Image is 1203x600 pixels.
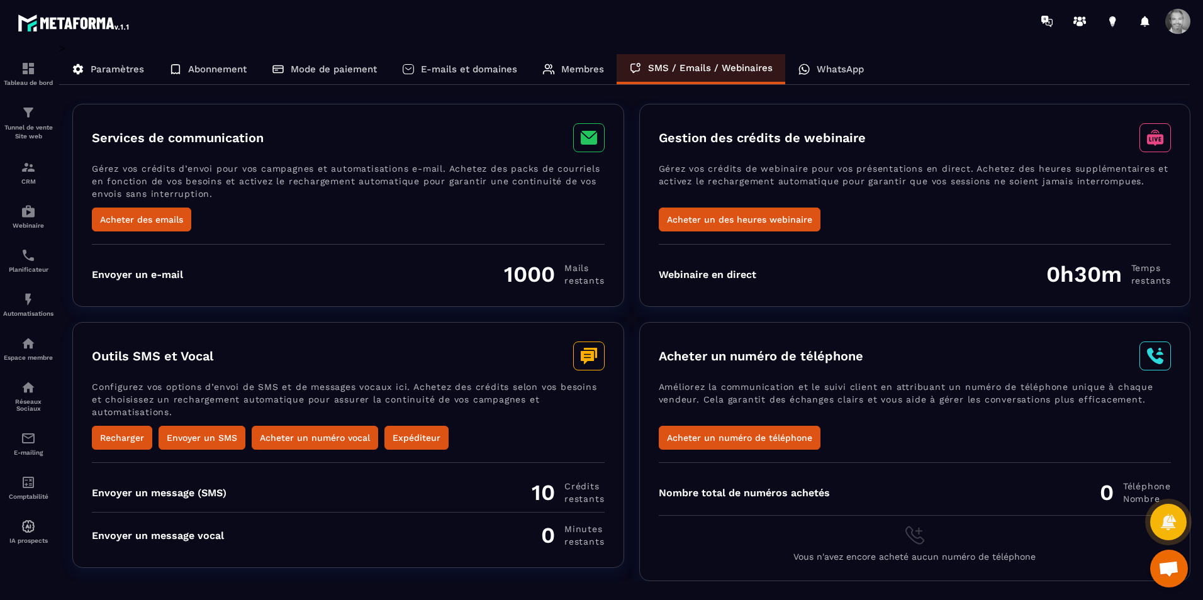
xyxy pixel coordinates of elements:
[92,426,152,450] button: Recharger
[92,130,264,145] h3: Services de communication
[564,274,604,287] span: restants
[1150,550,1188,587] a: Ouvrir le chat
[1046,261,1171,287] div: 0h30m
[561,64,604,75] p: Membres
[3,421,53,465] a: emailemailE-mailing
[21,105,36,120] img: formation
[92,269,183,281] div: Envoyer un e-mail
[532,479,604,506] div: 10
[3,79,53,86] p: Tableau de bord
[564,523,604,535] span: minutes
[3,96,53,150] a: formationformationTunnel de vente Site web
[3,326,53,370] a: automationsautomationsEspace membre
[92,348,213,364] h3: Outils SMS et Vocal
[817,64,864,75] p: WhatsApp
[21,160,36,175] img: formation
[3,354,53,361] p: Espace membre
[21,292,36,307] img: automations
[92,487,227,499] div: Envoyer un message (SMS)
[564,535,604,548] span: restants
[1131,274,1171,287] span: restants
[564,480,604,492] span: Crédits
[3,150,53,194] a: formationformationCRM
[252,426,378,450] button: Acheter un numéro vocal
[188,64,247,75] p: Abonnement
[3,178,53,185] p: CRM
[21,380,36,395] img: social-network
[159,426,245,450] button: Envoyer un SMS
[92,530,224,542] div: Envoyer un message vocal
[91,64,144,75] p: Paramètres
[3,398,53,412] p: Réseaux Sociaux
[291,64,377,75] p: Mode de paiement
[92,162,605,208] p: Gérez vos crédits d’envoi pour vos campagnes et automatisations e-mail. Achetez des packs de cour...
[1123,492,1171,505] span: Nombre
[504,261,604,287] div: 1000
[3,310,53,317] p: Automatisations
[384,426,449,450] button: Expéditeur
[3,52,53,96] a: formationformationTableau de bord
[21,204,36,219] img: automations
[659,487,830,499] div: Nombre total de numéros achetés
[659,348,863,364] h3: Acheter un numéro de téléphone
[3,194,53,238] a: automationsautomationsWebinaire
[3,370,53,421] a: social-networksocial-networkRéseaux Sociaux
[659,130,866,145] h3: Gestion des crédits de webinaire
[3,493,53,500] p: Comptabilité
[21,431,36,446] img: email
[564,492,604,505] span: restants
[3,222,53,229] p: Webinaire
[21,475,36,490] img: accountant
[659,426,820,450] button: Acheter un numéro de téléphone
[3,123,53,141] p: Tunnel de vente Site web
[659,162,1172,208] p: Gérez vos crédits de webinaire pour vos présentations en direct. Achetez des heures supplémentair...
[659,208,820,231] button: Acheter un des heures webinaire
[659,269,756,281] div: Webinaire en direct
[3,238,53,282] a: schedulerschedulerPlanificateur
[1100,479,1171,506] div: 0
[21,61,36,76] img: formation
[21,519,36,534] img: automations
[3,449,53,456] p: E-mailing
[92,208,191,231] button: Acheter des emails
[421,64,517,75] p: E-mails et domaines
[3,537,53,544] p: IA prospects
[21,248,36,263] img: scheduler
[3,266,53,273] p: Planificateur
[92,381,605,426] p: Configurez vos options d’envoi de SMS et de messages vocaux ici. Achetez des crédits selon vos be...
[59,42,1190,581] div: >
[793,552,1036,562] span: Vous n'avez encore acheté aucun numéro de téléphone
[1123,480,1171,492] span: Téléphone
[564,262,604,274] span: Mails
[1131,262,1171,274] span: Temps
[648,62,773,74] p: SMS / Emails / Webinaires
[18,11,131,34] img: logo
[541,522,604,548] div: 0
[659,381,1172,426] p: Améliorez la communication et le suivi client en attribuant un numéro de téléphone unique à chaqu...
[3,465,53,509] a: accountantaccountantComptabilité
[3,282,53,326] a: automationsautomationsAutomatisations
[21,336,36,351] img: automations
